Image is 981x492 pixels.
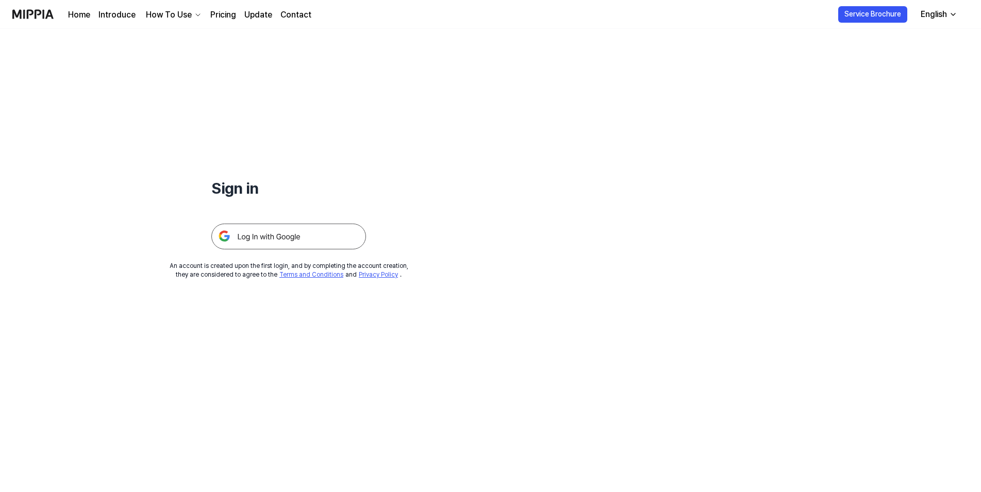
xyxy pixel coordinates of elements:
[919,8,949,21] div: English
[144,9,202,21] button: How To Use
[144,9,194,21] div: How To Use
[280,9,311,21] a: Contact
[170,262,408,279] div: An account is created upon the first login, and by completing the account creation, they are cons...
[210,9,236,21] a: Pricing
[68,9,90,21] a: Home
[359,271,398,278] a: Privacy Policy
[279,271,343,278] a: Terms and Conditions
[838,6,907,23] button: Service Brochure
[211,177,366,199] h1: Sign in
[244,9,272,21] a: Update
[98,9,136,21] a: Introduce
[211,224,366,249] img: 구글 로그인 버튼
[912,4,963,25] button: English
